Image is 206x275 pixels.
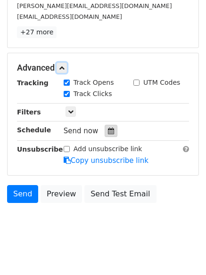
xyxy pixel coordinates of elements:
[159,230,206,275] iframe: Chat Widget
[143,78,180,88] label: UTM Codes
[74,78,114,88] label: Track Opens
[17,2,172,9] small: [PERSON_NAME][EMAIL_ADDRESS][DOMAIN_NAME]
[17,108,41,116] strong: Filters
[74,89,112,99] label: Track Clicks
[17,126,51,134] strong: Schedule
[64,127,99,135] span: Send now
[7,185,38,203] a: Send
[17,63,189,73] h5: Advanced
[17,146,63,153] strong: Unsubscribe
[74,144,142,154] label: Add unsubscribe link
[84,185,156,203] a: Send Test Email
[41,185,82,203] a: Preview
[64,156,148,165] a: Copy unsubscribe link
[17,13,122,20] small: [EMAIL_ADDRESS][DOMAIN_NAME]
[17,79,49,87] strong: Tracking
[17,26,57,38] a: +27 more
